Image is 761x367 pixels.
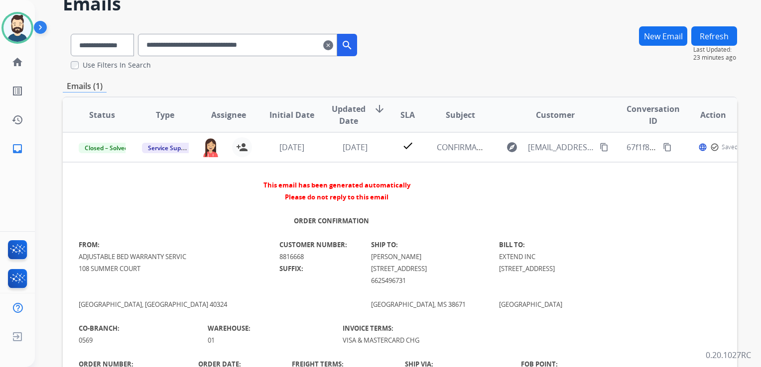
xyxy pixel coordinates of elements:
span: Subject [446,109,475,121]
font: 8816668 [279,252,304,261]
span: [DATE] [279,142,304,153]
img: agent-avatar [201,137,220,157]
font: 6625496731 [371,276,406,285]
mat-icon: list_alt [11,85,23,97]
font: VISA & MASTERCARD CHG [343,336,419,345]
p: Emails (1) [63,80,107,92]
font: [GEOGRAPHIC_DATA] [499,300,562,309]
span: Status [89,109,115,121]
span: Type [156,109,174,121]
span: CONFIRMATION FOR PO # [PERSON_NAME] ORDER # 428148 [437,142,660,153]
span: Assignee [211,109,246,121]
font: [PERSON_NAME] [371,252,421,261]
font: [GEOGRAPHIC_DATA], MS 38671 [371,300,466,309]
span: Last Updated: [693,46,737,54]
span: [DATE] [343,142,368,153]
th: Action [674,97,737,132]
font: [STREET_ADDRESS] [371,264,427,273]
span: Updated Date [332,103,366,127]
mat-icon: content_copy [663,143,672,152]
font: EXTEND INC [499,252,535,261]
span: Closed – Solved [79,143,134,153]
label: Use Filters In Search [83,60,151,70]
strong: SUFFIX: [279,264,303,273]
button: Refresh [691,26,737,46]
span: [EMAIL_ADDRESS][PERSON_NAME][DOMAIN_NAME] [528,141,594,153]
mat-icon: language [698,143,707,152]
font: [STREET_ADDRESS] [499,264,555,273]
strong: CUSTOMER NUMBER: [279,240,347,249]
span: Service Support [142,143,199,153]
p: 0.20.1027RC [706,349,751,361]
strong: SHIP TO: [371,240,398,249]
span: Customer [536,109,575,121]
strong: INVOICE TERMS: [343,324,393,333]
mat-icon: search [341,39,353,51]
strong: CO-BRANCH: [79,324,120,333]
strong: BILL TO: [499,240,525,249]
font: 01 [208,336,215,345]
mat-icon: content_copy [600,143,609,152]
button: New Email [639,26,687,46]
span: Initial Date [269,109,314,121]
mat-icon: inbox [11,143,23,155]
strong: FROM: [79,240,100,249]
strong: Please do not reply to this email [285,192,388,201]
mat-icon: check_circle_outline [710,143,719,152]
span: Saved [722,143,738,151]
strong: ORDER CONFIRMATION [294,216,369,225]
span: 23 minutes ago [693,54,737,62]
strong: This email has been generated automatically [263,181,410,189]
strong: WAREHOUSE: [208,324,251,333]
font: 0569 [79,336,93,345]
font: 108 SUMMER COURT [79,264,140,273]
img: avatar [3,14,31,42]
mat-icon: clear [323,39,333,51]
span: SLA [400,109,415,121]
mat-icon: check [402,140,414,152]
mat-icon: person_add [236,141,248,153]
mat-icon: history [11,114,23,126]
font: [GEOGRAPHIC_DATA], [GEOGRAPHIC_DATA] 40324 [79,300,227,309]
mat-icon: arrow_downward [374,103,385,115]
mat-icon: explore [506,141,518,153]
mat-icon: home [11,56,23,68]
font: ADJUSTABLE BED WARRANTY SERVIC [79,252,186,261]
span: Conversation ID [627,103,680,127]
